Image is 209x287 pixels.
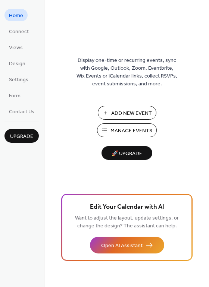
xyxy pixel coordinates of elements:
[101,242,143,250] span: Open AI Assistant
[77,57,177,88] span: Display one-time or recurring events, sync with Google, Outlook, Zoom, Eventbrite, Wix Events or ...
[102,146,152,160] button: 🚀 Upgrade
[4,129,39,143] button: Upgrade
[4,9,28,21] a: Home
[4,25,33,37] a: Connect
[9,28,29,36] span: Connect
[10,133,33,141] span: Upgrade
[110,127,152,135] span: Manage Events
[106,149,148,159] span: 🚀 Upgrade
[9,76,28,84] span: Settings
[9,108,34,116] span: Contact Us
[9,12,23,20] span: Home
[9,92,21,100] span: Form
[4,105,39,117] a: Contact Us
[9,44,23,52] span: Views
[4,57,30,69] a: Design
[4,41,27,53] a: Views
[98,106,156,120] button: Add New Event
[4,89,25,101] a: Form
[75,213,179,231] span: Want to adjust the layout, update settings, or change the design? The assistant can help.
[4,73,33,85] a: Settings
[90,237,164,253] button: Open AI Assistant
[90,202,164,212] span: Edit Your Calendar with AI
[97,123,157,137] button: Manage Events
[9,60,25,68] span: Design
[111,110,152,117] span: Add New Event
